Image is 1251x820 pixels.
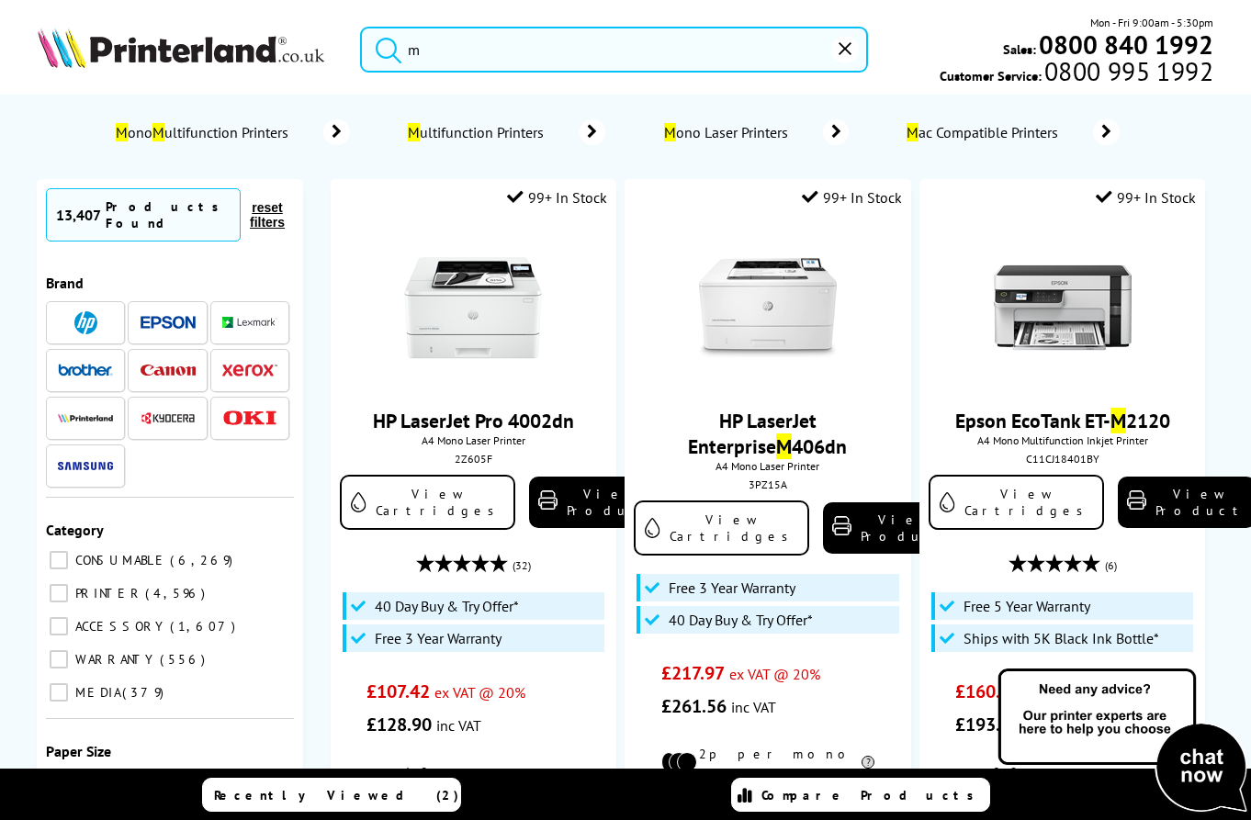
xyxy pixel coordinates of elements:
[71,552,168,568] span: CONSUMABLE
[46,521,104,539] span: Category
[46,274,84,292] span: Brand
[222,317,277,328] img: Lexmark
[241,199,294,230] button: reset filters
[731,778,990,812] a: Compare Products
[1090,14,1213,31] span: Mon - Fri 9:00am - 5:30pm
[904,123,1065,141] span: ac Compatible Printers
[50,650,68,668] input: WARRANTY 556
[71,684,120,701] span: MEDIA
[38,28,324,68] img: Printerland Logo
[638,477,896,491] div: 3PZ15A
[58,462,113,470] img: Samsung
[360,27,867,73] input: Search pro
[340,475,515,530] a: View Cartridges
[964,629,1159,647] span: Ships with 5K Black Ink Bottle*
[634,459,901,473] span: A4 Mono Laser Printer
[366,764,580,797] li: 1.9p per mono page
[731,698,776,716] span: inc VAT
[661,746,875,779] li: 2p per mono page
[776,433,792,459] mark: M
[529,477,667,528] a: View Product
[141,411,196,425] img: Kyocera
[71,585,143,601] span: PRINTER
[170,618,240,635] span: 1,607
[50,551,68,569] input: CONSUMABLE 6,269
[964,597,1090,615] span: Free 5 Year Warranty
[366,713,432,736] span: £128.90
[160,651,209,668] span: 556
[375,629,502,647] span: Free 3 Year Warranty
[802,188,902,207] div: 99+ In Stock
[688,408,847,459] a: HP LaserJet EnterpriseM406dn
[408,123,420,141] mark: M
[50,683,68,702] input: MEDIA 379
[38,28,337,72] a: Printerland Logo
[1036,36,1213,53] a: 0800 840 1992
[58,364,113,376] img: Brother
[1096,188,1196,207] div: 99+ In Stock
[634,500,809,556] a: View Cartridges
[994,239,1132,376] img: Epson-ET-M2120-Front-Small.jpg
[729,665,820,683] span: ex VAT @ 20%
[405,123,552,141] span: ultifunction Printers
[74,311,97,334] img: HP
[222,410,277,426] img: OKI
[940,62,1213,84] span: Customer Service:
[113,119,350,145] a: MonoMultifunction Printers
[660,123,795,141] span: ono Laser Printers
[513,548,531,583] span: (32)
[904,119,1120,145] a: Mac Compatible Printers
[373,408,574,433] a: HP LaserJet Pro 4002dn
[661,694,727,718] span: £261.56
[699,239,837,376] img: HP-M406dn-Front-Small.jpg
[71,618,168,635] span: ACCESSORY
[955,764,1169,797] li: 0.2p per mono page
[929,475,1104,530] a: View Cartridges
[669,611,813,629] span: 40 Day Buy & Try Offer*
[122,684,168,701] span: 379
[955,680,1020,703] span: £160.92
[660,119,849,145] a: Mono Laser Printers
[664,123,676,141] mark: M
[145,585,209,601] span: 4,596
[50,584,68,602] input: PRINTER 4,596
[202,778,461,812] a: Recently Viewed (2)
[340,433,607,447] span: A4 Mono Laser Printer
[222,364,277,376] img: Xerox
[46,742,111,760] span: Paper Size
[56,206,101,224] span: 13,407
[823,502,961,554] a: View Product
[929,433,1196,447] span: A4 Mono Multifunction Inkjet Printer
[761,787,984,803] span: Compare Products
[907,123,919,141] mark: M
[434,683,525,702] span: ex VAT @ 20%
[1003,40,1036,58] span: Sales:
[955,713,1020,736] span: £193.10
[344,452,603,466] div: 2Z605F
[375,597,519,615] span: 40 Day Buy & Try Offer*
[214,787,459,803] span: Recently Viewed (2)
[152,123,164,141] mark: M
[669,578,795,597] span: Free 3 Year Warranty
[71,651,158,668] span: WARRANTY
[436,716,481,735] span: inc VAT
[170,552,237,568] span: 6,269
[116,123,128,141] mark: M
[404,239,542,376] img: HP-LaserJetPro-4002dn-Front-Small.jpg
[1039,28,1213,62] b: 0800 840 1992
[366,680,430,703] span: £107.42
[507,188,607,207] div: 99+ In Stock
[1042,62,1213,80] span: 0800 995 1992
[141,316,196,330] img: Epson
[405,119,605,145] a: Multifunction Printers
[1105,548,1117,583] span: (6)
[58,413,113,422] img: Printerland
[141,365,196,376] img: Canon
[113,123,296,141] span: ono ultifunction Printers
[1110,408,1126,433] mark: M
[50,617,68,635] input: ACCESSORY 1,607
[955,408,1170,433] a: Epson EcoTank ET-M2120
[661,661,725,685] span: £217.97
[933,452,1191,466] div: C11CJ18401BY
[106,198,231,231] div: Products Found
